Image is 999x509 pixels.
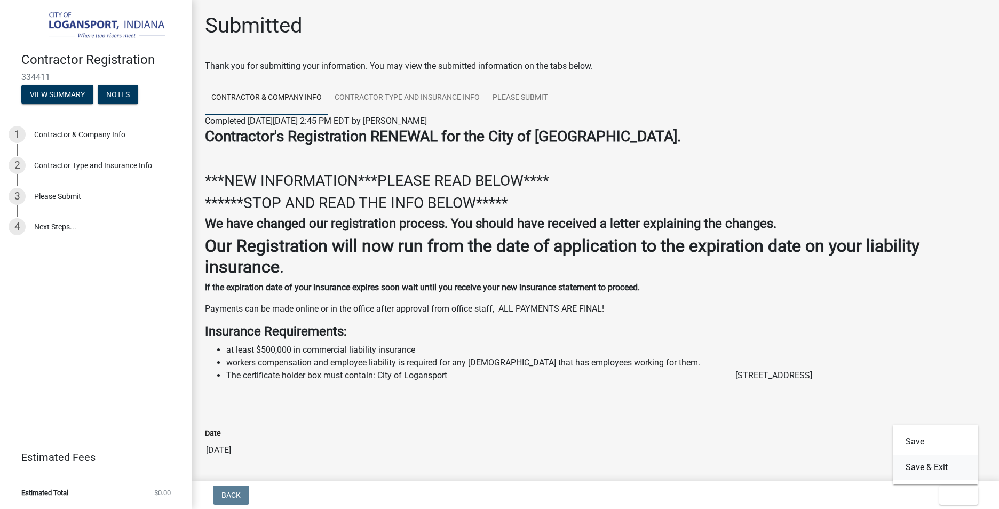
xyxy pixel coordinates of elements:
strong: Contractor's Registration RENEWAL for the City of [GEOGRAPHIC_DATA]. [205,128,681,145]
span: $0.00 [154,489,171,496]
div: Please Submit [34,193,81,200]
a: Estimated Fees [9,447,175,468]
h2: . [205,236,986,277]
div: Contractor Type and Insurance Info [34,162,152,169]
a: Contractor & Company Info [205,81,328,115]
button: Notes [98,85,138,104]
h4: Contractor Registration [21,52,184,68]
div: 4 [9,218,26,235]
strong: Insurance Requirements: [205,324,347,339]
button: Save & Exit [893,455,978,480]
button: Back [213,486,249,505]
label: Date [205,430,221,438]
div: Thank you for submitting your information. You may view the submitted information on the tabs below. [205,60,986,73]
span: Back [221,491,241,499]
li: workers compensation and employee liability is required for any [DEMOGRAPHIC_DATA] that has emplo... [226,356,986,369]
wm-modal-confirm: Notes [98,91,138,99]
a: Contractor Type and Insurance Info [328,81,486,115]
span: Completed [DATE][DATE] 2:45 PM EDT by [PERSON_NAME] [205,116,427,126]
div: 3 [9,188,26,205]
button: Save [893,429,978,455]
span: 334411 [21,72,171,82]
strong: We have changed our registration process. You should have received a letter explaining the changes. [205,216,776,231]
p: Payments can be made online or in the office after approval from office staff, ALL PAYMENTS ARE F... [205,303,986,315]
div: 2 [9,157,26,174]
div: Exit [893,425,978,484]
button: View Summary [21,85,93,104]
a: Please Submit [486,81,554,115]
li: at least $500,000 in commercial liability insurance [226,344,986,356]
li: The certificate holder box must contain: City of Logansport [STREET_ADDRESS] [226,369,986,382]
strong: If the expiration date of your insurance expires soon wait until you receive your new insurance s... [205,282,640,292]
strong: Our Registration will now run from the date of application to the expiration date on your liabili... [205,236,919,276]
span: Exit [948,491,963,499]
div: Contractor & Company Info [34,131,125,138]
span: Estimated Total [21,489,68,496]
button: Exit [939,486,978,505]
div: 1 [9,126,26,143]
h1: Submitted [205,13,303,38]
wm-modal-confirm: Summary [21,91,93,99]
img: City of Logansport, Indiana [21,11,175,41]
